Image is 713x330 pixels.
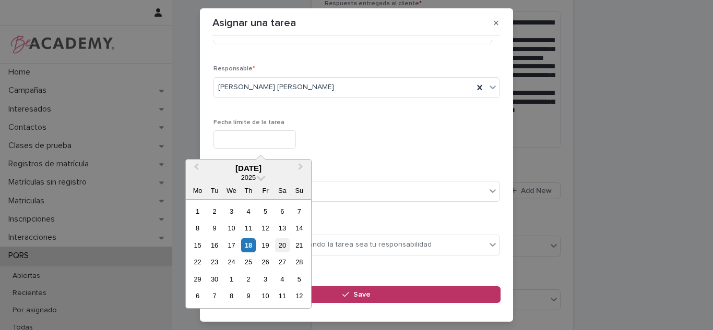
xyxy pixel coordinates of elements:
[275,184,289,198] div: Sa
[213,119,284,126] span: Fecha límite de la tarea
[191,289,205,303] div: Choose Monday, 6 October 2025
[275,204,289,218] div: Choose Saturday, 6 September 2025
[292,255,306,269] div: Choose Sunday, 28 September 2025
[224,272,239,286] div: Choose Wednesday, 1 October 2025
[191,204,205,218] div: Choose Monday, 1 September 2025
[207,289,221,303] div: Choose Tuesday, 7 October 2025
[275,272,289,286] div: Choose Saturday, 4 October 2025
[191,255,205,269] div: Choose Monday, 22 September 2025
[292,184,306,198] div: Su
[207,272,221,286] div: Choose Tuesday, 30 September 2025
[258,272,272,286] div: Choose Friday, 3 October 2025
[191,184,205,198] div: Mo
[258,289,272,303] div: Choose Friday, 10 October 2025
[241,272,255,286] div: Choose Thursday, 2 October 2025
[258,238,272,252] div: Choose Friday, 19 September 2025
[241,204,255,218] div: Choose Thursday, 4 September 2025
[241,289,255,303] div: Choose Thursday, 9 October 2025
[224,238,239,252] div: Choose Wednesday, 17 September 2025
[241,238,255,252] div: Choose Thursday, 18 September 2025
[207,184,221,198] div: Tu
[191,272,205,286] div: Choose Monday, 29 September 2025
[353,291,371,298] span: Save
[275,221,289,235] div: Choose Saturday, 13 September 2025
[189,203,307,304] div: month 2025-09
[207,238,221,252] div: Choose Tuesday, 16 September 2025
[292,289,306,303] div: Choose Sunday, 12 October 2025
[241,184,255,198] div: Th
[191,221,205,235] div: Choose Monday, 8 September 2025
[218,239,432,250] div: Actualiza el estado solo cuando la tarea sea tu responsabilidad
[275,289,289,303] div: Choose Saturday, 11 October 2025
[207,221,221,235] div: Choose Tuesday, 9 September 2025
[258,184,272,198] div: Fr
[241,255,255,269] div: Choose Thursday, 25 September 2025
[293,161,310,177] button: Next Month
[292,204,306,218] div: Choose Sunday, 7 September 2025
[207,204,221,218] div: Choose Tuesday, 2 September 2025
[275,238,289,252] div: Choose Saturday, 20 September 2025
[212,286,501,303] button: Save
[258,255,272,269] div: Choose Friday, 26 September 2025
[224,255,239,269] div: Choose Wednesday, 24 September 2025
[292,221,306,235] div: Choose Sunday, 14 September 2025
[218,82,334,93] span: [PERSON_NAME] [PERSON_NAME]
[186,164,311,173] div: [DATE]
[207,255,221,269] div: Choose Tuesday, 23 September 2025
[258,221,272,235] div: Choose Friday, 12 September 2025
[187,161,204,177] button: Previous Month
[292,238,306,252] div: Choose Sunday, 21 September 2025
[224,221,239,235] div: Choose Wednesday, 10 September 2025
[292,272,306,286] div: Choose Sunday, 5 October 2025
[258,204,272,218] div: Choose Friday, 5 September 2025
[212,17,296,29] p: Asignar una tarea
[241,174,256,181] span: 2025
[213,66,255,72] span: Responsable
[224,204,239,218] div: Choose Wednesday, 3 September 2025
[191,238,205,252] div: Choose Monday, 15 September 2025
[224,289,239,303] div: Choose Wednesday, 8 October 2025
[241,221,255,235] div: Choose Thursday, 11 September 2025
[224,184,239,198] div: We
[275,255,289,269] div: Choose Saturday, 27 September 2025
